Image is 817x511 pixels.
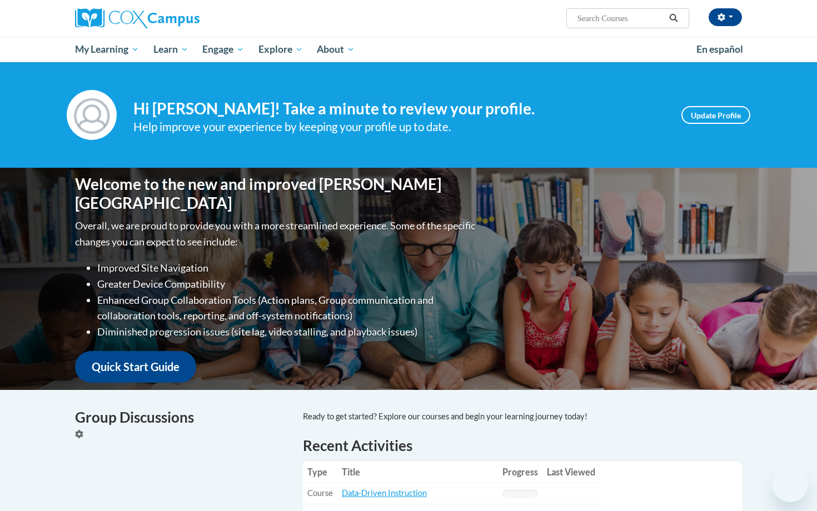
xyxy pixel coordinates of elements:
img: Cox Campus [75,8,200,28]
p: Overall, we are proud to provide you with a more streamlined experience. Some of the specific cha... [75,218,478,250]
div: Help improve your experience by keeping your profile up to date. [133,118,665,136]
li: Enhanced Group Collaboration Tools (Action plans, Group communication and collaboration tools, re... [97,292,478,324]
iframe: Button to launch messaging window [773,467,808,502]
button: Account Settings [709,8,742,26]
h4: Hi [PERSON_NAME]! Take a minute to review your profile. [133,99,665,118]
li: Improved Site Navigation [97,260,478,276]
a: My Learning [68,37,146,62]
span: My Learning [75,43,139,56]
a: Explore [251,37,310,62]
a: Data-Driven Instruction [342,488,427,498]
input: Search Courses [576,12,665,25]
span: En español [696,43,743,55]
h4: Group Discussions [75,407,286,428]
a: Update Profile [681,106,750,124]
a: Quick Start Guide [75,351,196,383]
span: Engage [202,43,244,56]
button: Search [665,12,682,25]
li: Greater Device Compatibility [97,276,478,292]
div: Main menu [58,37,759,62]
th: Last Viewed [542,461,600,483]
th: Progress [498,461,542,483]
a: En español [689,38,750,61]
a: About [310,37,362,62]
th: Title [337,461,498,483]
span: Explore [258,43,303,56]
h1: Welcome to the new and improved [PERSON_NAME][GEOGRAPHIC_DATA] [75,175,478,212]
th: Type [303,461,337,483]
span: About [317,43,355,56]
a: Learn [146,37,196,62]
a: Cox Campus [75,8,286,28]
span: Learn [153,43,188,56]
h1: Recent Activities [303,435,742,455]
span: Course [307,488,333,498]
li: Diminished progression issues (site lag, video stalling, and playback issues) [97,324,478,340]
img: Profile Image [67,90,117,140]
a: Engage [195,37,251,62]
